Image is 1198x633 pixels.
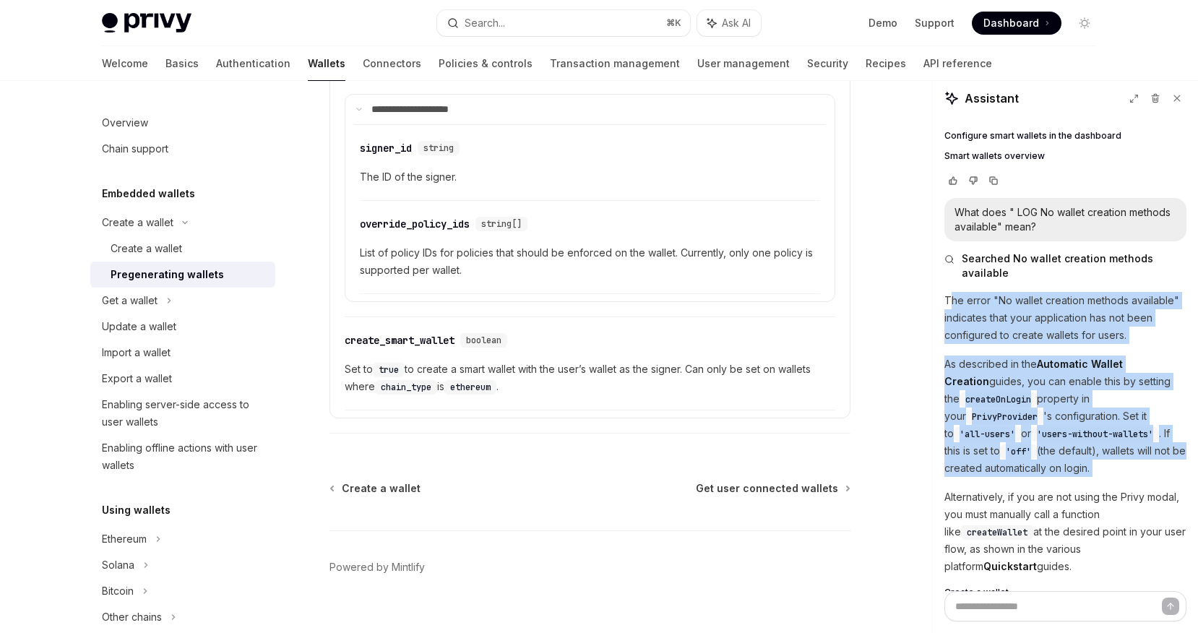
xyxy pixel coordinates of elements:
span: Dashboard [983,16,1039,30]
span: Create a wallet [342,481,421,496]
button: Searched No wallet creation methods available [944,251,1186,280]
div: override_policy_ids [360,217,470,231]
a: Connectors [363,46,421,81]
a: Enabling server-side access to user wallets [90,392,275,435]
span: string[] [481,218,522,230]
div: Create a wallet [102,214,173,231]
code: ethereum [444,380,496,395]
a: Support [915,16,954,30]
button: Send message [1162,598,1179,615]
div: Export a wallet [102,370,172,387]
div: signer_id [360,141,412,155]
code: true [373,363,405,377]
span: Searched No wallet creation methods available [962,251,1186,280]
a: Get user connected wallets [696,481,849,496]
a: Import a wallet [90,340,275,366]
a: Transaction management [550,46,680,81]
a: Update a wallet [90,314,275,340]
a: Welcome [102,46,148,81]
span: boolean [466,335,501,346]
h5: Using wallets [102,501,171,519]
img: light logo [102,13,191,33]
div: Pregenerating wallets [111,266,224,283]
a: Dashboard [972,12,1061,35]
a: Create a wallet [331,481,421,496]
div: Search... [465,14,505,32]
a: API reference [923,46,992,81]
span: ⌘ K [666,17,681,29]
span: Assistant [965,90,1019,107]
div: Other chains [102,608,162,626]
span: Configure smart wallets in the dashboard [944,130,1121,142]
div: Update a wallet [102,318,176,335]
p: As described in the guides, you can enable this by setting the property in your 's configuration.... [944,356,1186,477]
span: Create a wallet [944,587,1009,598]
a: Security [807,46,848,81]
a: Recipes [866,46,906,81]
div: Get a wallet [102,292,158,309]
span: 'users-without-wallets' [1037,429,1153,440]
span: Ask AI [722,16,751,30]
span: 'all-users' [960,429,1015,440]
a: Basics [165,46,199,81]
a: User management [697,46,790,81]
div: Ethereum [102,530,147,548]
span: Smart wallets overview [944,150,1045,162]
a: Enabling offline actions with user wallets [90,435,275,478]
a: Demo [869,16,897,30]
h5: Embedded wallets [102,185,195,202]
span: createWallet [967,527,1027,538]
a: Create a wallet [90,236,275,262]
strong: Quickstart [983,560,1037,572]
a: Smart wallets overview [944,150,1186,162]
span: createOnLogin [965,394,1031,405]
button: Search...⌘K [437,10,690,36]
div: What does " LOG No wallet creation methods available" mean? [954,205,1176,234]
a: Wallets [308,46,345,81]
span: List of policy IDs for policies that should be enforced on the wallet. Currently, only one policy... [360,244,820,279]
a: Pregenerating wallets [90,262,275,288]
button: Toggle dark mode [1073,12,1096,35]
div: Overview [102,114,148,132]
div: Enabling server-side access to user wallets [102,396,267,431]
p: Alternatively, if you are not using the Privy modal, you must manually call a function like at th... [944,488,1186,575]
div: Bitcoin [102,582,134,600]
span: 'off' [1006,446,1031,457]
div: Chain support [102,140,168,158]
span: PrivyProvider [972,411,1038,423]
a: Configure smart wallets in the dashboard [944,130,1186,142]
span: string [423,142,454,154]
div: Enabling offline actions with user wallets [102,439,267,474]
span: The ID of the signer. [360,168,820,186]
code: chain_type [375,380,437,395]
p: The error "No wallet creation methods available" indicates that your application has not been con... [944,292,1186,344]
a: Policies & controls [439,46,533,81]
div: Solana [102,556,134,574]
div: Create a wallet [111,240,182,257]
a: Export a wallet [90,366,275,392]
span: Set to to create a smart wallet with the user’s wallet as the signer. Can only be set on wallets ... [345,361,835,395]
button: Ask AI [697,10,761,36]
div: create_smart_wallet [345,333,454,348]
a: Powered by Mintlify [329,560,425,574]
a: Create a wallet [944,587,1186,598]
a: Authentication [216,46,290,81]
div: Import a wallet [102,344,171,361]
a: Chain support [90,136,275,162]
a: Overview [90,110,275,136]
span: Get user connected wallets [696,481,838,496]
